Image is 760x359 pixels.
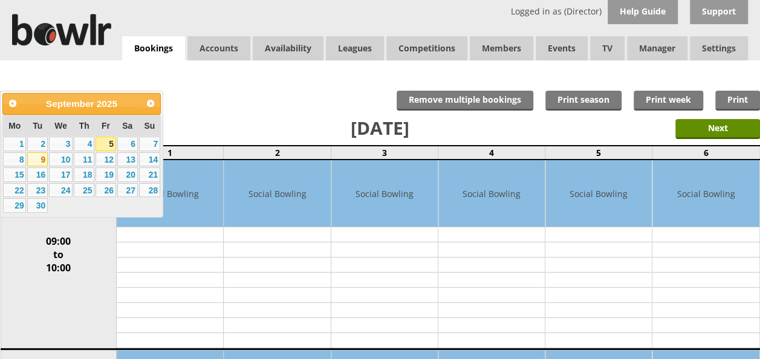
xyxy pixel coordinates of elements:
[675,119,760,139] input: Next
[139,183,160,198] a: 28
[634,91,703,111] a: Print week
[8,121,21,131] span: Monday
[74,183,94,198] a: 25
[27,183,48,198] a: 23
[3,167,26,182] a: 15
[3,183,26,198] a: 22
[438,160,545,227] td: Social Bowling
[4,95,21,112] a: Prev
[331,160,438,227] td: Social Bowling
[326,36,384,60] a: Leagues
[27,198,48,213] a: 30
[253,36,323,60] a: Availability
[27,137,48,151] a: 2
[97,99,117,109] span: 2025
[8,99,18,108] span: Prev
[1,160,117,349] td: 09:00 to 10:00
[627,36,687,60] span: Manager
[139,167,160,182] a: 21
[96,152,116,167] a: 12
[224,160,330,227] td: Social Bowling
[386,36,467,60] a: Competitions
[652,160,759,227] td: Social Bowling
[49,137,73,151] a: 3
[545,160,652,227] td: Social Bowling
[139,152,160,167] a: 14
[142,95,159,112] a: Next
[117,167,138,182] a: 20
[27,167,48,182] a: 16
[3,137,26,151] a: 1
[146,99,155,108] span: Next
[331,146,438,160] td: 3
[122,121,132,131] span: Saturday
[715,91,760,111] a: Print
[3,198,26,213] a: 29
[117,146,224,160] td: 1
[117,183,138,198] a: 27
[122,36,185,61] a: Bookings
[49,167,73,182] a: 17
[652,146,759,160] td: 6
[470,36,533,60] span: Members
[397,91,533,111] input: Remove multiple bookings
[96,167,116,182] a: 19
[224,146,331,160] td: 2
[27,152,48,167] a: 9
[545,91,622,111] a: Print season
[144,121,155,131] span: Sunday
[74,152,94,167] a: 11
[74,167,94,182] a: 18
[536,36,588,60] a: Events
[187,36,250,60] span: Accounts
[438,146,545,160] td: 4
[33,121,42,131] span: Tuesday
[117,137,138,151] a: 6
[54,121,67,131] span: Wednesday
[102,121,110,131] span: Friday
[3,152,26,167] a: 8
[545,146,652,160] td: 5
[49,152,73,167] a: 10
[139,137,160,151] a: 7
[690,36,748,60] span: Settings
[79,121,89,131] span: Thursday
[74,137,94,151] a: 4
[46,99,94,109] span: September
[117,160,223,227] td: Social Bowling
[96,137,116,151] a: 5
[49,183,73,198] a: 24
[590,36,625,60] span: TV
[96,183,116,198] a: 26
[117,152,138,167] a: 13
